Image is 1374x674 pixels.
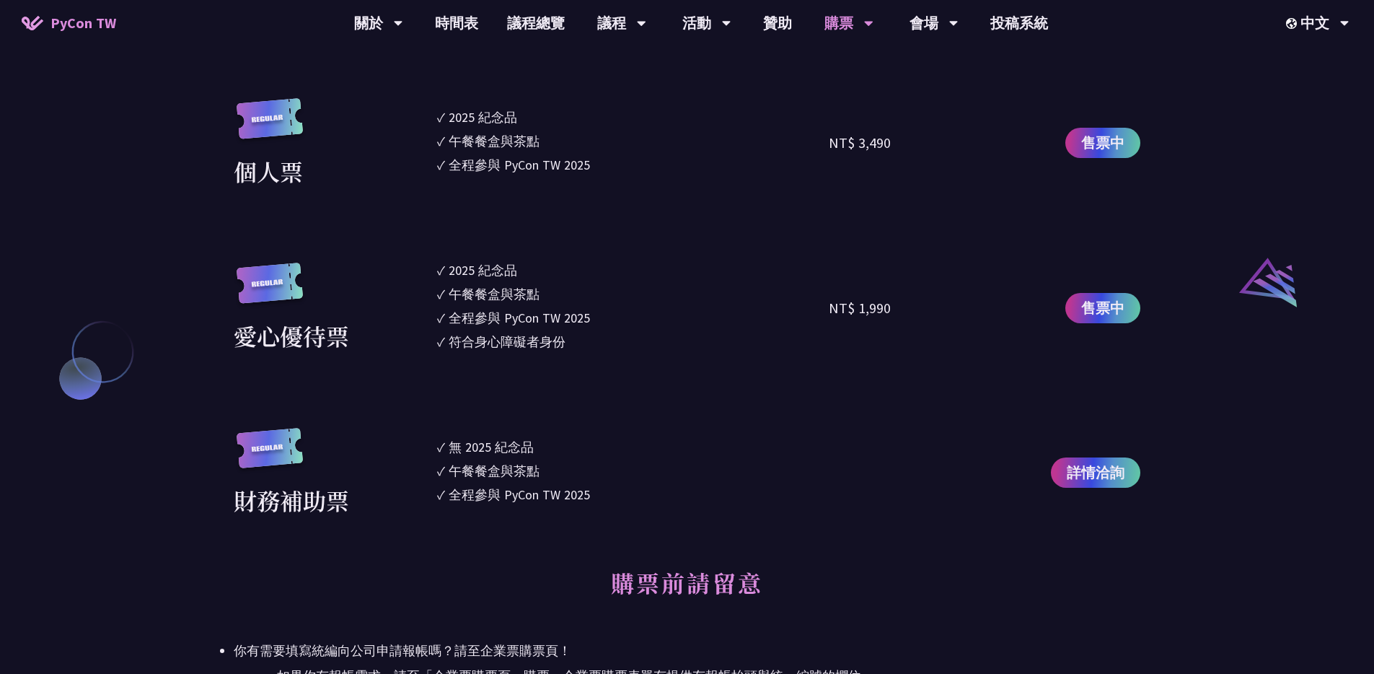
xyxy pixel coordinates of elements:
[234,318,349,353] div: 愛心優待票
[234,263,306,318] img: regular.8f272d9.svg
[437,284,829,304] li: ✓
[234,154,303,188] div: 個人票
[437,437,829,457] li: ✓
[437,261,829,280] li: ✓
[437,155,829,175] li: ✓
[234,483,349,517] div: 財務補助票
[437,485,829,504] li: ✓
[437,108,829,127] li: ✓
[1051,458,1140,488] a: 詳情洽詢
[234,553,1140,633] h2: 購票前請留意
[234,428,306,483] img: regular.8f272d9.svg
[50,12,116,34] span: PyCon TW
[1286,18,1300,29] img: Locale Icon
[1081,297,1124,319] span: 售票中
[829,132,891,154] div: NT$ 3,490
[449,461,540,481] div: 午餐餐盒與茶點
[829,297,891,319] div: NT$ 1,990
[449,284,540,304] div: 午餐餐盒與茶點
[437,131,829,151] li: ✓
[1065,128,1140,158] a: 售票中
[437,332,829,351] li: ✓
[449,437,534,457] div: 無 2025 紀念品
[1065,293,1140,323] a: 售票中
[449,308,590,328] div: 全程參與 PyCon TW 2025
[1067,462,1124,483] span: 詳情洽詢
[437,308,829,328] li: ✓
[449,485,590,504] div: 全程參與 PyCon TW 2025
[1081,132,1124,154] span: 售票中
[449,131,540,151] div: 午餐餐盒與茶點
[449,332,565,351] div: 符合身心障礙者身份
[7,5,131,41] a: PyCon TW
[22,16,43,30] img: Home icon of PyCon TW 2025
[449,108,517,127] div: 2025 紀念品
[449,261,517,280] div: 2025 紀念品
[449,155,590,175] div: 全程參與 PyCon TW 2025
[234,98,306,154] img: regular.8f272d9.svg
[437,461,829,481] li: ✓
[234,640,1140,662] div: 你有需要填寫統編向公司申請報帳嗎？請至企業票購票頁！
